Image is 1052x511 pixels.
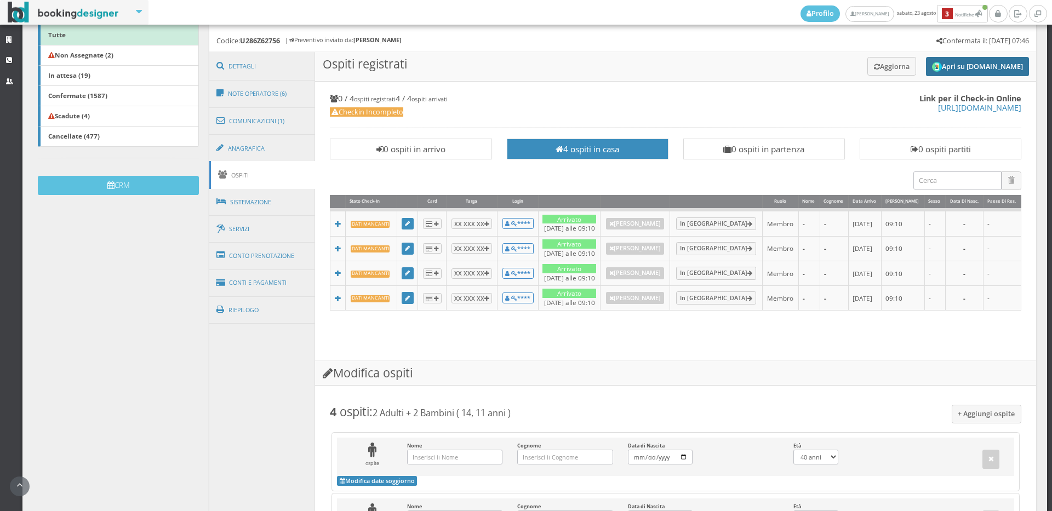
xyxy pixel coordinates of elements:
b: Dati mancanti [351,295,390,302]
button: Apri su [DOMAIN_NAME] [926,57,1029,76]
h5: Codice: [216,37,280,45]
label: Età [793,443,838,464]
img: circle_logo_thumb.png [932,62,942,72]
td: Membro [762,210,798,236]
td: - [798,236,820,261]
td: - [983,261,1021,285]
a: [PERSON_NAME] [606,267,665,279]
button: CRM [38,176,199,195]
b: 4 [330,404,336,420]
b: Confermate (1587) [48,91,107,100]
td: Membro [762,261,798,285]
div: Arrivato [542,215,596,224]
td: - [924,261,945,285]
a: [URL][DOMAIN_NAME] [938,102,1021,113]
button: XX XXX XX [451,293,492,303]
a: [PERSON_NAME] [845,6,894,22]
a: Cancellate (477) [38,126,199,147]
button: XX XXX XX [451,243,492,254]
img: BookingDesigner.com [8,2,119,23]
button: XX XXX XX [451,219,492,229]
div: Sesso [925,195,945,209]
td: 09:10 [882,210,925,236]
a: Profilo [801,5,840,22]
button: Aggiorna [867,57,916,75]
td: [DATE] [849,210,882,236]
b: In attesa (19) [48,71,90,79]
td: Membro [762,285,798,310]
div: Data Arrivo [849,195,881,209]
div: Nome [799,195,820,209]
td: - [798,285,820,310]
div: Ruolo [763,195,798,209]
div: Stato Check-In [346,195,397,209]
a: In attesa (19) [38,65,199,86]
small: ospiti arrivati [411,95,448,103]
input: Cognome [517,450,613,464]
h3: : [330,405,1021,419]
h3: 0 ospiti partiti [865,144,1016,154]
td: - [945,236,983,261]
td: - [945,285,983,310]
small: ospiti registrati [354,95,396,103]
div: [PERSON_NAME] [882,195,924,209]
a: In [GEOGRAPHIC_DATA] [676,242,757,255]
a: In [GEOGRAPHIC_DATA] [676,217,757,231]
td: [DATE] [849,236,882,261]
td: - [924,285,945,310]
a: Riepilogo [209,296,316,324]
td: - [945,261,983,285]
div: Cognome [820,195,849,209]
small: 2 Adulti + 2 Bambini ( 14, 11 anni ) [373,407,511,419]
b: [PERSON_NAME] [353,36,402,44]
b: Cancellate (477) [48,131,100,140]
td: - [983,210,1021,236]
a: Conto Prenotazione [209,242,316,270]
div: Paese di Res. [984,195,1021,209]
td: 09:10 [882,261,925,285]
h5: Confermata il: [DATE] 07:46 [936,37,1029,45]
button: XX XXX XX [451,268,492,279]
td: - [945,210,983,236]
td: [DATE] [849,261,882,285]
b: Non Assegnate (2) [48,50,113,59]
a: In [GEOGRAPHIC_DATA] [676,291,757,305]
td: [DATE] alle 09:10 [539,210,601,236]
input: Nome [407,450,503,464]
td: - [798,261,820,285]
b: U286Z62756 [240,36,280,45]
b: Scadute (4) [48,111,90,120]
b: Dati mancanti [351,271,390,278]
a: Tutte [38,25,199,45]
b: Tutte [48,30,66,39]
td: - [924,210,945,236]
span: Checkin Incompleto [330,107,403,117]
td: - [798,210,820,236]
a: Dettagli [209,52,316,81]
h3: Ospiti registrati [315,52,1036,82]
td: - [820,210,849,236]
button: Modifica date soggiorno [337,476,417,486]
a: Anagrafica [209,134,316,163]
h3: Modifica ospiti [315,361,1036,386]
a: Comunicazioni (1) [209,107,316,135]
a: In [GEOGRAPHIC_DATA] [676,267,757,280]
td: Membro [762,236,798,261]
div: Card [418,195,445,209]
b: Link per il Check-in Online [919,93,1021,104]
td: [DATE] alle 09:10 [539,236,601,261]
a: [PERSON_NAME] [606,243,665,255]
td: - [820,236,849,261]
input: Cerca [913,171,1002,190]
button: 3Notifiche [937,5,988,22]
td: [DATE] [849,285,882,310]
input: Data di Nascita [628,450,693,464]
a: Confermate (1587) [38,85,199,106]
a: Scadute (4) [38,106,199,127]
td: 09:10 [882,285,925,310]
a: Ospiti [209,161,316,189]
td: 09:10 [882,236,925,261]
label: Nome [407,443,503,464]
td: - [924,236,945,261]
a: Servizi [209,215,316,243]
